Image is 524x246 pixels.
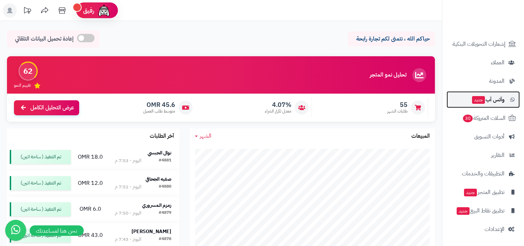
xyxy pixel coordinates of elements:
span: الشهر [200,132,211,140]
a: التقارير [447,147,520,164]
span: 45.6 OMR [143,101,175,109]
strong: صفيه الجحافي [145,175,171,183]
a: تحديثات المنصة [18,3,36,19]
h3: تحليل نمو المتجر [370,72,406,78]
span: وآتس آب [471,95,504,104]
strong: نوال الحبسي [148,149,171,157]
a: وآتس آبجديد [447,91,520,108]
a: إشعارات التحويلات البنكية [447,36,520,52]
span: المدونة [489,76,504,86]
div: تم التنفيذ ( ساحة اتين) [10,202,71,216]
a: تطبيق نقاط البيعجديد [447,202,520,219]
a: تطبيق المتجرجديد [447,184,520,201]
a: التطبيقات والخدمات [447,165,520,182]
span: عرض التحليل الكامل [30,104,74,112]
div: #4881 [159,157,171,164]
span: الإعدادات [485,224,504,234]
span: 4.07% [265,101,291,109]
a: السلات المتروكة30 [447,110,520,126]
div: اليوم - 7:50 م [115,210,142,217]
a: الشهر [195,132,211,140]
a: الإعدادات [447,221,520,238]
a: أدوات التسويق [447,128,520,145]
div: اليوم - 7:43 م [115,236,142,243]
span: معدل تكرار الشراء [265,108,291,114]
span: إشعارات التحويلات البنكية [452,39,506,49]
span: متوسط طلب العميل [143,108,175,114]
a: المدونة [447,73,520,89]
h3: آخر الطلبات [150,133,174,139]
a: عرض التحليل الكامل [14,100,79,115]
div: تم التنفيذ ( ساحة اتين) [10,176,71,190]
div: اليوم - 7:51 م [115,183,142,190]
div: تم التنفيذ ( ساحة اتين) [10,150,71,164]
span: 30 [463,115,473,122]
span: أدوات التسويق [474,132,504,142]
span: تقييم النمو [14,82,31,88]
span: السلات المتروكة [462,113,506,123]
img: ai-face.png [97,3,111,17]
h3: المبيعات [411,133,430,139]
div: اليوم - 7:53 م [115,157,142,164]
td: 6.0 OMR [74,196,107,222]
td: 18.0 OMR [74,144,107,170]
strong: زمزم المسروري [142,202,171,209]
span: رفيق [83,6,94,15]
p: حياكم الله ، نتمنى لكم تجارة رابحة [353,35,430,43]
span: طلبات الشهر [387,108,407,114]
span: التطبيقات والخدمات [462,169,504,179]
span: العملاء [491,58,504,67]
strong: [PERSON_NAME] [132,228,171,235]
span: جديد [472,96,485,104]
span: جديد [464,189,477,196]
span: تطبيق نقاط البيع [456,206,504,216]
div: #4879 [159,210,171,217]
span: التقارير [491,150,504,160]
span: إعادة تحميل البيانات التلقائي [15,35,74,43]
div: #4880 [159,183,171,190]
td: 12.0 OMR [74,170,107,196]
span: 55 [387,101,407,109]
span: تطبيق المتجر [463,187,504,197]
div: #4878 [159,236,171,243]
a: العملاء [447,54,520,71]
span: جديد [457,207,470,215]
